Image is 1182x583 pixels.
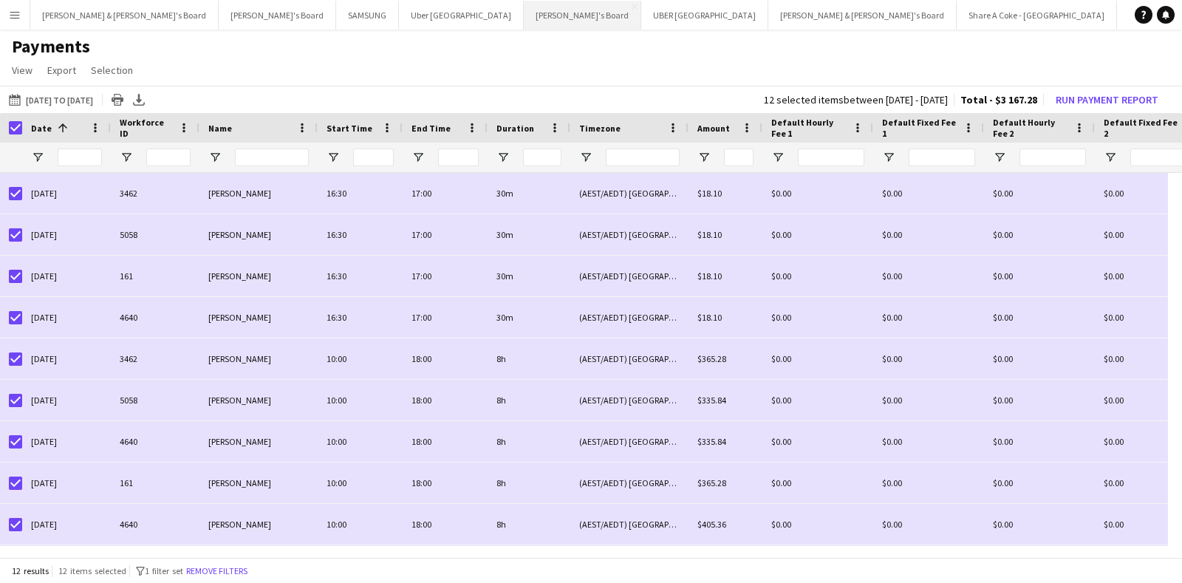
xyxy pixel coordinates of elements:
div: 10:00 [318,338,403,379]
div: $0.00 [984,297,1095,338]
div: $0.00 [873,504,984,545]
div: $0.00 [762,256,873,296]
div: $0.00 [873,173,984,214]
button: Share A Coke - [GEOGRAPHIC_DATA] [957,1,1117,30]
div: $0.00 [762,380,873,420]
div: $0.00 [873,338,984,379]
div: 17:00 [403,214,488,255]
div: 4640 [111,421,199,462]
button: [DATE] to [DATE] [6,91,96,109]
span: [PERSON_NAME] [208,436,271,447]
span: $18.10 [697,270,722,282]
div: $0.00 [984,380,1095,420]
button: SAMSUNG [336,1,399,30]
div: 18:00 [403,380,488,420]
div: 10:00 [318,504,403,545]
button: Open Filter Menu [496,151,510,164]
div: [DATE] [22,256,111,296]
div: $0.00 [984,463,1095,503]
span: Export [47,64,76,77]
div: [DATE] [22,504,111,545]
button: Run Payment Report [1050,90,1164,109]
span: End Time [411,123,451,134]
span: [PERSON_NAME] [208,395,271,406]
div: $0.00 [873,214,984,255]
div: (AEST/AEDT) [GEOGRAPHIC_DATA] [570,463,689,503]
div: $0.00 [762,463,873,503]
div: 16:30 [318,214,403,255]
div: 8h [488,338,570,379]
span: 12 items selected [58,565,126,576]
input: Default Hourly Fee 2 Filter Input [1019,149,1086,166]
div: (AEST/AEDT) [GEOGRAPHIC_DATA] [570,214,689,255]
span: Start Time [327,123,372,134]
div: $0.00 [762,297,873,338]
div: (AEST/AEDT) [GEOGRAPHIC_DATA] [570,256,689,296]
button: Open Filter Menu [697,151,711,164]
div: [DATE] [22,297,111,338]
a: Export [41,61,82,80]
div: [DATE] [22,173,111,214]
button: [PERSON_NAME]'s Board [219,1,336,30]
div: 8h [488,421,570,462]
span: [PERSON_NAME] [208,270,271,282]
span: Amount [697,123,730,134]
div: 18:00 [403,463,488,503]
input: Date Filter Input [58,149,102,166]
span: [PERSON_NAME] [208,353,271,364]
button: Uber [GEOGRAPHIC_DATA] [399,1,524,30]
div: 5058 [111,380,199,420]
div: 17:00 [403,297,488,338]
a: View [6,61,38,80]
div: $0.00 [984,338,1095,379]
div: 18:00 [403,421,488,462]
div: $0.00 [873,463,984,503]
div: 3462 [111,173,199,214]
div: 16:30 [318,297,403,338]
div: (AEST/AEDT) [GEOGRAPHIC_DATA] [570,338,689,379]
div: $0.00 [984,421,1095,462]
div: $0.00 [984,214,1095,255]
div: $0.00 [762,504,873,545]
span: $365.28 [697,353,726,364]
button: [PERSON_NAME]'s Board [524,1,641,30]
input: Default Hourly Fee 1 Filter Input [798,149,864,166]
button: Open Filter Menu [882,151,895,164]
div: 3462 [111,338,199,379]
button: Open Filter Menu [579,151,592,164]
div: (AEST/AEDT) [GEOGRAPHIC_DATA] [570,380,689,420]
span: Name [208,123,232,134]
div: 4640 [111,504,199,545]
div: $0.00 [984,256,1095,296]
span: $18.10 [697,229,722,240]
app-action-btn: Export XLSX [130,91,148,109]
span: Workforce ID [120,117,173,139]
button: Open Filter Menu [771,151,785,164]
span: 1 filter set [145,565,183,576]
span: $365.28 [697,477,726,488]
app-action-btn: Print [109,91,126,109]
div: $0.00 [762,214,873,255]
input: Timezone Filter Input [606,149,680,166]
span: Default Hourly Fee 1 [771,117,847,139]
div: (AEST/AEDT) [GEOGRAPHIC_DATA] [570,173,689,214]
div: 17:00 [403,173,488,214]
div: [DATE] [22,380,111,420]
div: [DATE] [22,338,111,379]
input: Amount Filter Input [724,149,754,166]
div: 161 [111,463,199,503]
span: Timezone [579,123,621,134]
span: Default Fixed Fee 1 [882,117,957,139]
span: [PERSON_NAME] [208,477,271,488]
div: [DATE] [22,463,111,503]
div: $0.00 [762,173,873,214]
span: Default Fixed Fee 2 [1104,117,1179,139]
span: Default Hourly Fee 2 [993,117,1068,139]
span: Selection [91,64,133,77]
button: Open Filter Menu [120,151,133,164]
input: Name Filter Input [235,149,309,166]
div: (AEST/AEDT) [GEOGRAPHIC_DATA] [570,504,689,545]
input: End Time Filter Input [438,149,479,166]
div: 10:00 [318,463,403,503]
div: 8h [488,380,570,420]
